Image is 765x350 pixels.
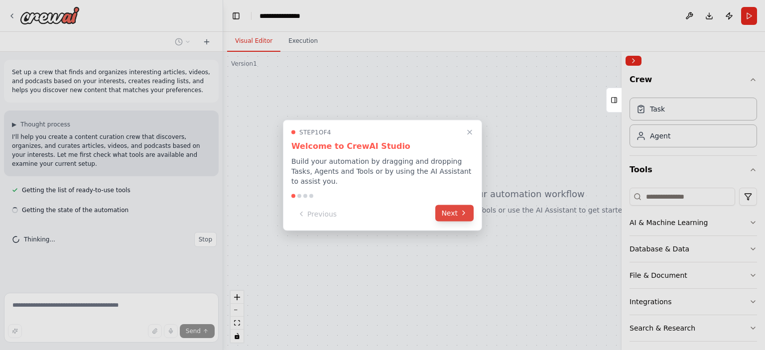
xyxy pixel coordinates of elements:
[299,128,331,136] span: Step 1 of 4
[291,140,474,152] h3: Welcome to CrewAI Studio
[229,9,243,23] button: Hide left sidebar
[291,206,343,222] button: Previous
[464,126,476,138] button: Close walkthrough
[435,205,474,221] button: Next
[291,156,474,186] p: Build your automation by dragging and dropping Tasks, Agents and Tools or by using the AI Assista...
